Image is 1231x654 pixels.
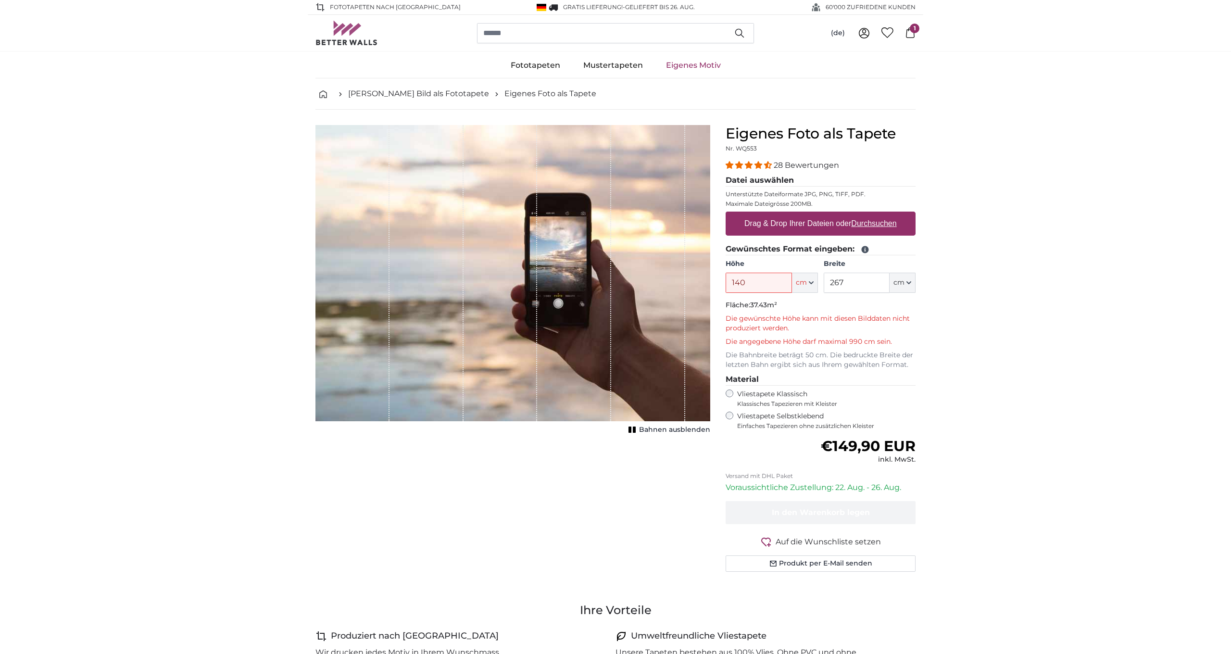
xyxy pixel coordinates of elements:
[726,301,916,310] p: Fläche:
[563,3,623,11] span: GRATIS Lieferung!
[726,472,916,480] p: Versand mit DHL Paket
[737,422,916,430] span: Einfaches Tapezieren ohne zusätzlichen Kleister
[315,21,378,45] img: Betterwalls
[631,629,766,643] h4: Umweltfreundliche Vliestapete
[726,536,916,548] button: Auf die Wunschliste setzen
[726,314,916,333] p: Die gewünschte Höhe kann mit diesen Bilddaten nicht produziert werden.
[726,145,757,152] span: Nr. WQ553
[625,3,695,11] span: Geliefert bis 26. Aug.
[623,3,695,11] span: -
[726,482,916,493] p: Voraussichtliche Zustellung: 22. Aug. - 26. Aug.
[726,374,916,386] legend: Material
[726,161,774,170] span: 4.32 stars
[504,88,596,100] a: Eigenes Foto als Tapete
[796,278,807,288] span: cm
[315,603,916,618] h3: Ihre Vorteile
[821,437,916,455] span: €149,90 EUR
[824,259,916,269] label: Breite
[537,4,546,11] img: Deutschland
[499,53,572,78] a: Fototapeten
[774,161,839,170] span: 28 Bewertungen
[910,24,919,33] span: 1
[726,125,916,142] h1: Eigenes Foto als Tapete
[852,219,897,227] u: Durchsuchen
[776,536,881,548] span: Auf die Wunschliste setzen
[726,351,916,370] p: Die Bahnbreite beträgt 50 cm. Die bedruckte Breite der letzten Bahn ergibt sich aus Ihrem gewählt...
[315,125,710,437] div: 1 of 1
[737,412,916,430] label: Vliestapete Selbstklebend
[726,175,916,187] legend: Datei auswählen
[826,3,916,12] span: 60'000 ZUFRIEDENE KUNDEN
[654,53,732,78] a: Eigenes Motiv
[726,555,916,572] button: Produkt per E-Mail senden
[821,455,916,465] div: inkl. MwSt.
[726,190,916,198] p: Unterstützte Dateiformate JPG, PNG, TIFF, PDF.
[330,3,461,12] span: Fototapeten nach [GEOGRAPHIC_DATA]
[737,390,907,408] label: Vliestapete Klassisch
[792,273,818,293] button: cm
[572,53,654,78] a: Mustertapeten
[726,337,916,347] p: Die angegebene Höhe darf maximal 990 cm sein.
[726,200,916,208] p: Maximale Dateigrösse 200MB.
[315,78,916,110] nav: breadcrumbs
[772,508,870,517] span: In den Warenkorb legen
[823,25,853,42] button: (de)
[890,273,916,293] button: cm
[893,278,904,288] span: cm
[737,400,907,408] span: Klassisches Tapezieren mit Kleister
[726,259,817,269] label: Höhe
[348,88,489,100] a: [PERSON_NAME] Bild als Fototapete
[741,214,901,233] label: Drag & Drop Ihrer Dateien oder
[639,425,710,435] span: Bahnen ausblenden
[726,243,916,255] legend: Gewünschtes Format eingeben:
[726,501,916,524] button: In den Warenkorb legen
[750,301,777,309] span: 37.43m²
[331,629,499,643] h4: Produziert nach [GEOGRAPHIC_DATA]
[626,423,710,437] button: Bahnen ausblenden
